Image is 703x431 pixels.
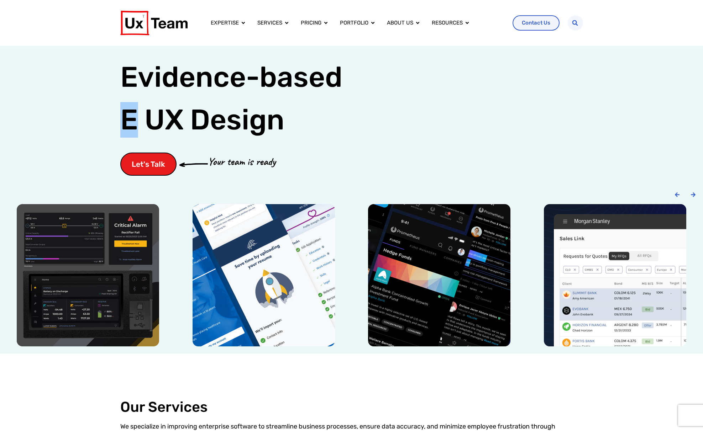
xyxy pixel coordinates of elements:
[208,154,276,170] p: Your team is ready
[534,204,696,346] div: 4 / 6
[120,153,177,176] a: Let's Talk
[120,56,342,141] h1: Evidence-based
[132,160,165,168] span: Let's Talk
[205,16,507,30] nav: Menu
[7,204,696,346] div: Carousel
[145,102,284,138] span: UX Design
[368,204,510,346] img: Prometheus alts social media mobile app design
[17,204,159,346] img: Power conversion company hardware UI device ux design
[522,20,550,26] span: Contact Us
[179,162,208,166] img: arrow-cta
[513,15,560,31] a: Contact Us
[211,19,239,27] a: Expertise
[675,192,680,197] div: Previous slide
[691,192,696,197] div: Next slide
[7,204,169,346] div: 1 / 6
[120,399,583,415] h2: Our Services
[568,15,583,31] div: Search
[432,19,463,27] a: Resources
[193,204,335,346] img: SHC medical job application mobile app
[301,19,321,27] a: Pricing
[120,11,188,35] img: UX Team Logo
[340,19,368,27] a: Portfolio
[183,204,345,346] div: 2 / 6
[205,16,507,30] div: Menu Toggle
[120,102,138,138] span: E
[257,19,282,27] a: Services
[387,19,413,27] a: About us
[544,204,686,346] img: Morgan Stanley trading floor application design
[359,204,520,346] div: 3 / 6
